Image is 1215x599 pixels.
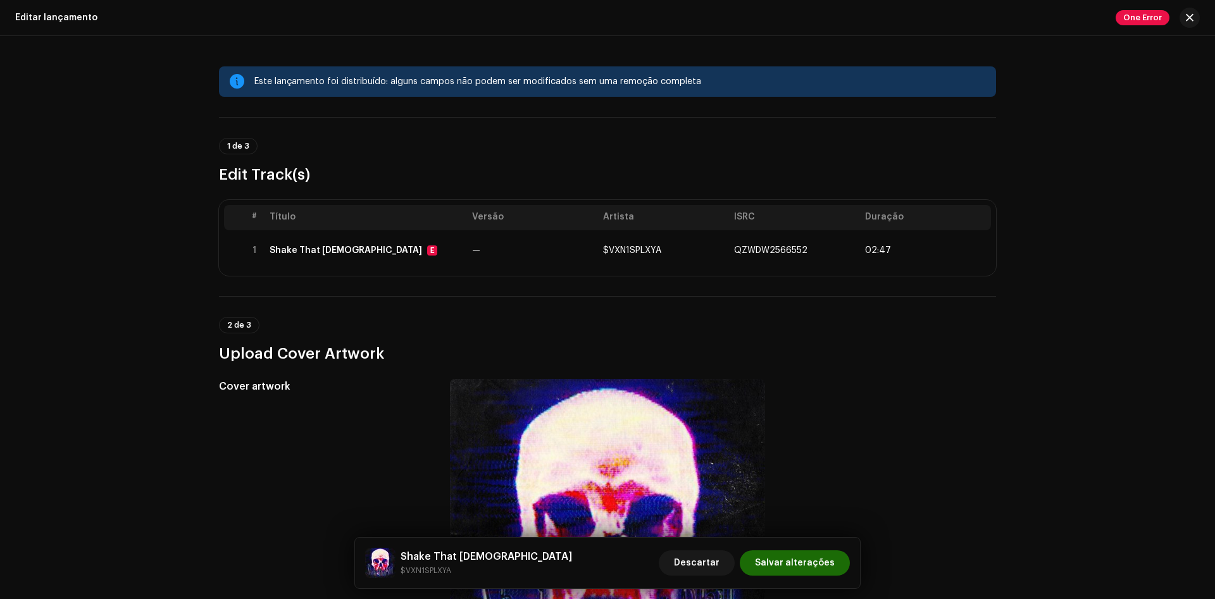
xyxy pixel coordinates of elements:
[729,205,860,230] th: ISRC
[674,550,720,576] span: Descartar
[227,142,249,150] span: 1 de 3
[603,246,661,255] span: $VXN1SPLXYA
[244,205,265,230] th: #
[401,564,572,577] small: Shake That Shii
[227,321,251,329] span: 2 de 3
[219,343,996,364] h3: Upload Cover Artwork
[860,205,991,230] th: Duração
[755,550,835,576] span: Salvar alterações
[219,164,996,185] h3: Edit Track(s)
[472,246,480,255] span: —
[270,245,422,256] div: Shake That Shii
[740,550,850,576] button: Salvar alterações
[265,205,467,230] th: Título
[598,205,729,230] th: Artista
[254,74,986,89] div: Este lançamento foi distribuído: alguns campos não podem ser modificados sem uma remoção completa
[219,379,430,394] h5: Cover artwork
[401,549,572,564] h5: Shake That Shii
[865,245,891,256] span: 02:47
[365,548,396,578] img: c7710e20-691d-4ae0-bf81-0768989b1d55
[734,246,807,255] span: QZWDW2566552
[659,550,735,576] button: Descartar
[427,245,437,256] div: E
[467,205,598,230] th: Versão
